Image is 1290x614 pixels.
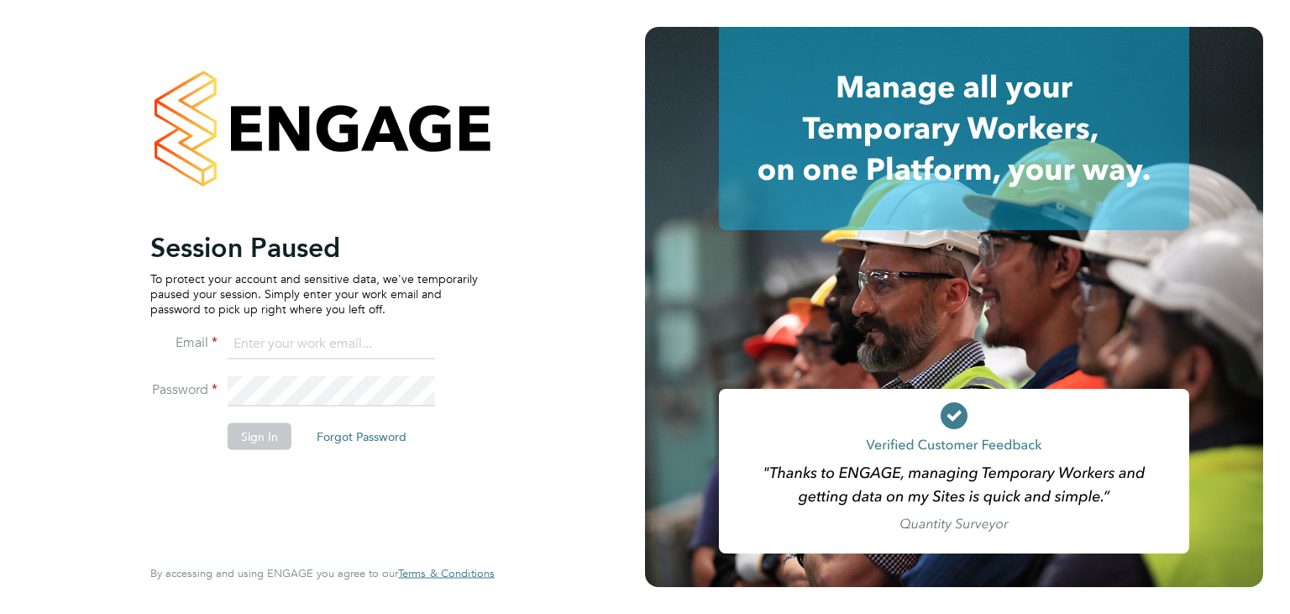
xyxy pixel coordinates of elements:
label: Email [150,333,218,351]
span: By accessing and using ENGAGE you agree to our [150,566,495,580]
input: Enter your work email... [228,329,435,359]
button: Forgot Password [303,422,420,449]
p: To protect your account and sensitive data, we've temporarily paused your session. Simply enter y... [150,270,478,317]
button: Sign In [228,422,291,449]
span: Terms & Conditions [398,566,495,580]
label: Password [150,380,218,398]
a: Terms & Conditions [398,567,495,580]
h2: Session Paused [150,230,478,264]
